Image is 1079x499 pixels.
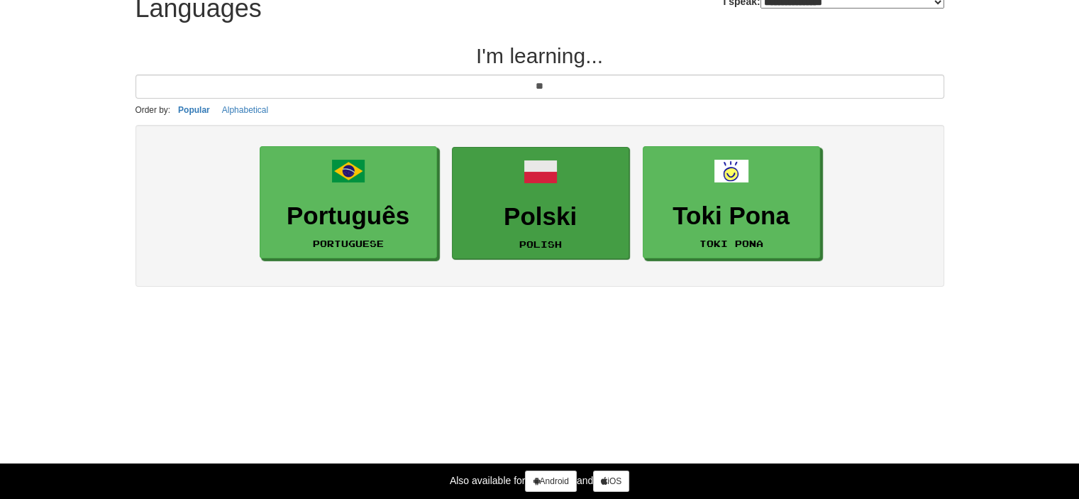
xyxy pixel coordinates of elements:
button: Popular [174,102,214,118]
small: Portuguese [313,238,384,248]
a: Android [525,471,576,492]
h3: Polski [460,203,621,231]
h3: Toki Pona [651,202,812,230]
h2: I'm learning... [135,44,944,67]
h3: Português [267,202,429,230]
a: PolskiPolish [452,147,629,260]
small: Polish [519,239,562,249]
a: PortuguêsPortuguese [260,146,437,259]
button: Alphabetical [218,102,272,118]
small: Order by: [135,105,171,115]
a: Toki PonaToki Pona [643,146,820,259]
a: iOS [593,471,629,492]
small: Toki Pona [699,238,763,248]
